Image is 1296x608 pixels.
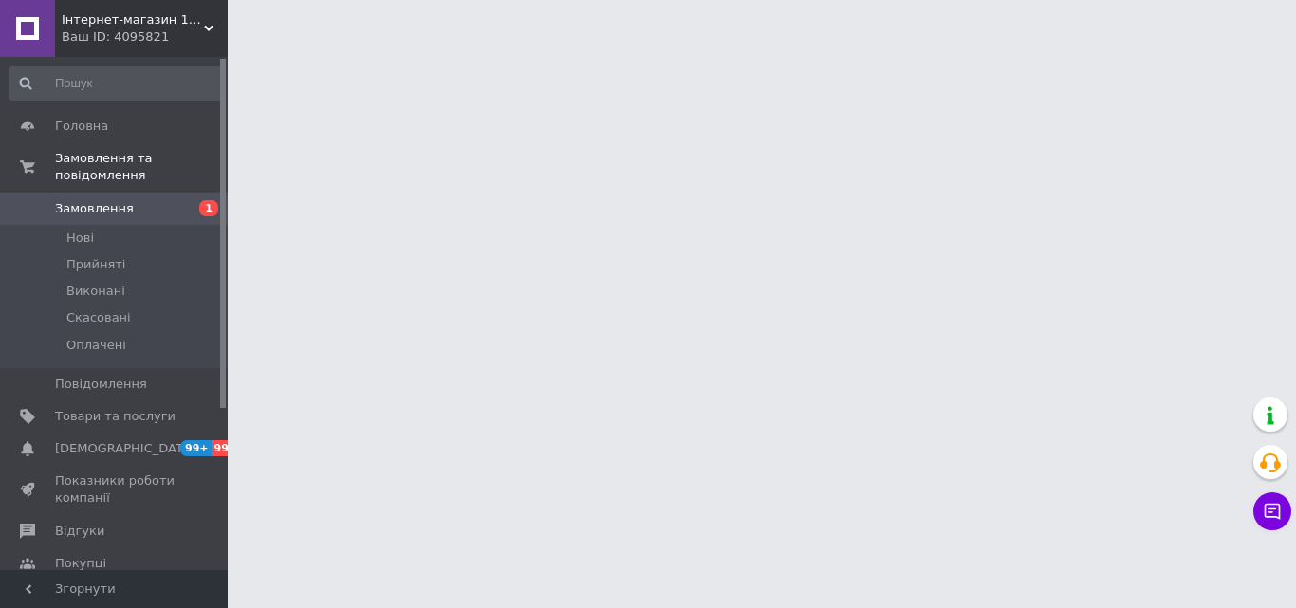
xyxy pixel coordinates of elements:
[55,150,228,184] span: Замовлення та повідомлення
[55,118,108,135] span: Головна
[199,200,218,216] span: 1
[55,440,195,457] span: [DEMOGRAPHIC_DATA]
[66,283,125,300] span: Виконані
[66,309,131,326] span: Скасовані
[55,408,176,425] span: Товари та послуги
[1253,492,1291,530] button: Чат з покупцем
[212,440,243,456] span: 99+
[55,523,104,540] span: Відгуки
[55,472,176,507] span: Показники роботи компанії
[62,11,204,28] span: Інтернет-магазин 100500
[55,376,147,393] span: Повідомлення
[62,28,228,46] div: Ваш ID: 4095821
[55,200,134,217] span: Замовлення
[66,256,125,273] span: Прийняті
[66,230,94,247] span: Нові
[9,66,224,101] input: Пошук
[180,440,212,456] span: 99+
[66,337,126,354] span: Оплачені
[55,555,106,572] span: Покупці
